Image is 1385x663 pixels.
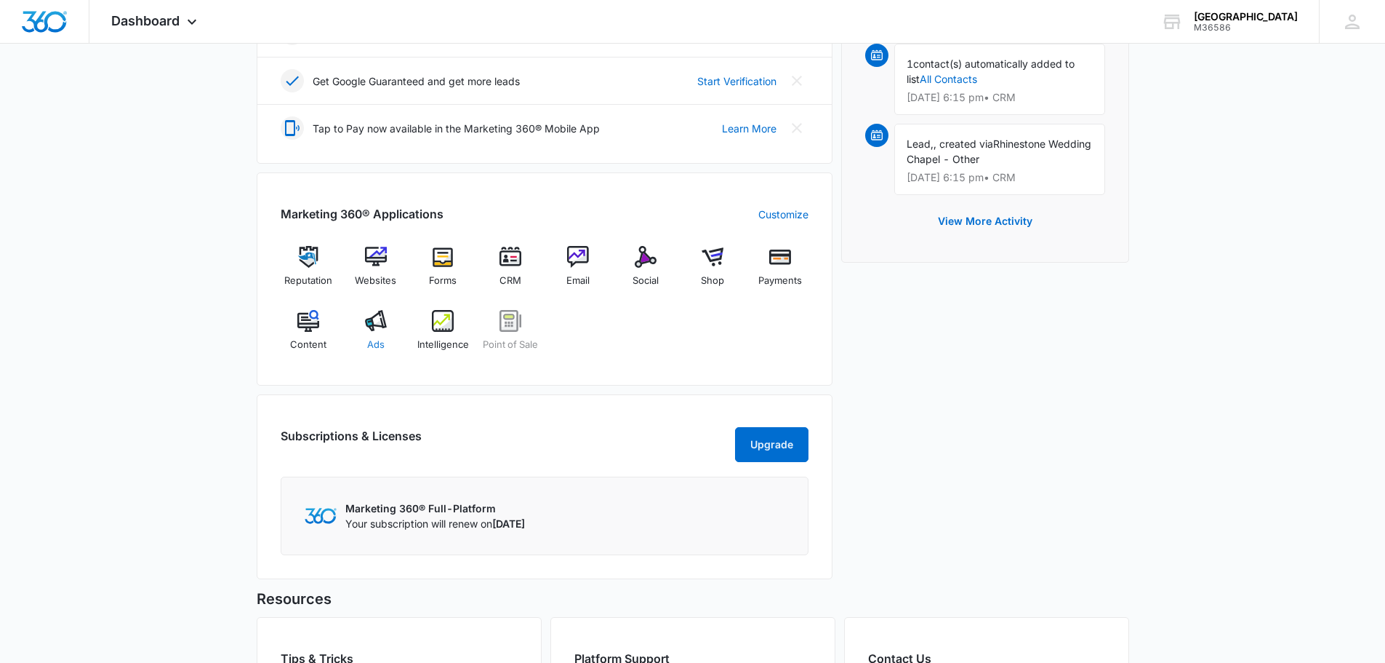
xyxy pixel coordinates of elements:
button: Upgrade [735,427,808,462]
a: Social [617,246,673,298]
span: CRM [499,274,521,288]
a: Websites [348,246,404,298]
button: Close [785,116,808,140]
span: Social [633,274,659,288]
span: Dashboard [111,13,180,28]
h5: Resources [257,588,1129,610]
a: CRM [483,246,539,298]
h2: Subscriptions & Licenses [281,427,422,456]
span: Forms [429,274,457,288]
a: Payments [752,246,808,298]
a: Content [281,310,337,362]
span: Shop [701,274,724,288]
button: Close [785,69,808,92]
a: Start Verification [697,74,776,89]
span: Reputation [284,274,332,288]
p: Your subscription will renew on [345,516,525,531]
button: View More Activity [923,204,1047,239]
div: account name [1194,11,1298,23]
span: Email [566,274,590,288]
span: 1 [907,57,913,70]
span: Websites [355,274,396,288]
span: Lead, [907,138,934,150]
p: [DATE] 6:15 pm • CRM [907,92,1093,103]
img: Marketing 360 Logo [305,508,337,523]
p: [DATE] 6:15 pm • CRM [907,172,1093,183]
a: Intelligence [415,310,471,362]
a: All Contacts [920,73,977,85]
a: Email [550,246,606,298]
a: Shop [685,246,741,298]
a: Reputation [281,246,337,298]
span: Payments [758,274,802,288]
span: Intelligence [417,338,469,352]
p: Tap to Pay now available in the Marketing 360® Mobile App [313,121,600,136]
a: Ads [348,310,404,362]
span: Ads [367,338,385,352]
span: [DATE] [492,517,525,530]
p: Marketing 360® Full-Platform [345,501,525,516]
a: Forms [415,246,471,298]
span: contact(s) automatically added to list [907,57,1075,85]
span: Rhinestone Wedding Chapel - Other [907,138,1091,165]
p: Get Google Guaranteed and get more leads [313,74,520,89]
div: account id [1194,23,1298,33]
a: Point of Sale [483,310,539,362]
a: Customize [758,207,808,222]
span: Point of Sale [483,338,538,352]
a: Learn More [722,121,776,136]
span: , created via [934,138,993,150]
h2: Marketing 360® Applications [281,205,443,223]
span: Content [290,338,326,352]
